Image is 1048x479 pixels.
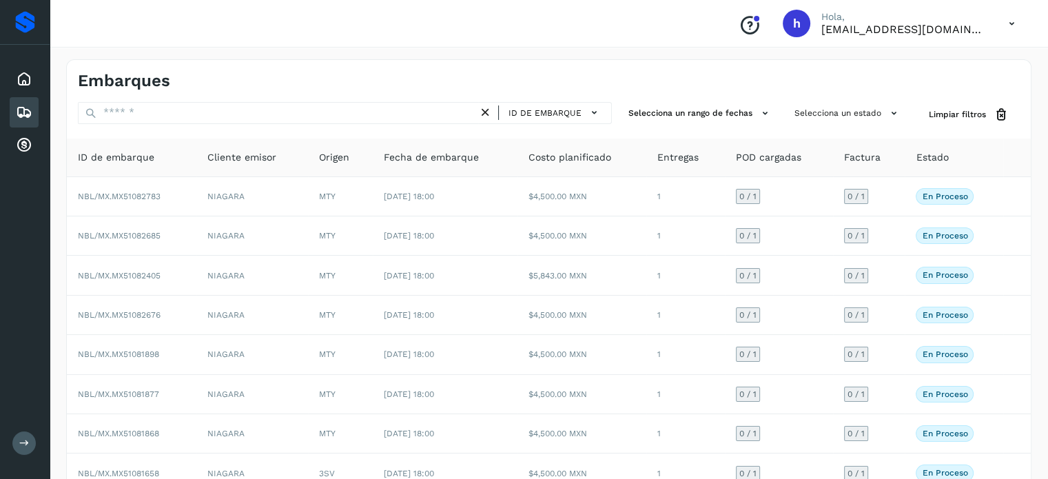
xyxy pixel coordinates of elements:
[308,375,373,414] td: MTY
[508,107,582,119] span: ID de embarque
[384,349,434,359] span: [DATE] 18:00
[918,102,1020,128] button: Limpiar filtros
[916,150,948,165] span: Estado
[517,177,647,216] td: $4,500.00 MXN
[517,216,647,256] td: $4,500.00 MXN
[10,97,39,128] div: Embarques
[528,150,611,165] span: Costo planificado
[384,469,434,478] span: [DATE] 18:00
[308,256,373,295] td: MTY
[308,216,373,256] td: MTY
[384,310,434,320] span: [DATE] 18:00
[196,177,309,216] td: NIAGARA
[922,310,967,320] p: En proceso
[196,216,309,256] td: NIAGARA
[196,414,309,453] td: NIAGARA
[623,102,778,125] button: Selecciona un rango de fechas
[319,150,349,165] span: Origen
[196,256,309,295] td: NIAGARA
[646,296,724,335] td: 1
[78,71,170,91] h4: Embarques
[308,335,373,374] td: MTY
[78,192,161,201] span: NBL/MX.MX51082783
[78,429,159,438] span: NBL/MX.MX51081868
[517,256,647,295] td: $5,843.00 MXN
[922,192,967,201] p: En proceso
[646,256,724,295] td: 1
[78,349,159,359] span: NBL/MX.MX51081898
[847,350,865,358] span: 0 / 1
[504,103,606,123] button: ID de embarque
[78,469,159,478] span: NBL/MX.MX51081658
[308,414,373,453] td: MTY
[821,11,987,23] p: Hola,
[847,192,865,201] span: 0 / 1
[789,102,907,125] button: Selecciona un estado
[739,469,757,478] span: 0 / 1
[517,414,647,453] td: $4,500.00 MXN
[384,389,434,399] span: [DATE] 18:00
[922,231,967,241] p: En proceso
[922,429,967,438] p: En proceso
[196,335,309,374] td: NIAGARA
[847,311,865,319] span: 0 / 1
[844,150,881,165] span: Factura
[308,296,373,335] td: MTY
[10,64,39,94] div: Inicio
[517,375,647,414] td: $4,500.00 MXN
[308,177,373,216] td: MTY
[739,232,757,240] span: 0 / 1
[78,310,161,320] span: NBL/MX.MX51082676
[646,335,724,374] td: 1
[847,272,865,280] span: 0 / 1
[739,390,757,398] span: 0 / 1
[739,311,757,319] span: 0 / 1
[78,150,154,165] span: ID de embarque
[929,108,986,121] span: Limpiar filtros
[384,150,479,165] span: Fecha de embarque
[384,192,434,201] span: [DATE] 18:00
[10,130,39,161] div: Cuentas por cobrar
[657,150,699,165] span: Entregas
[922,389,967,399] p: En proceso
[517,335,647,374] td: $4,500.00 MXN
[922,349,967,359] p: En proceso
[847,469,865,478] span: 0 / 1
[207,150,276,165] span: Cliente emisor
[847,429,865,438] span: 0 / 1
[739,272,757,280] span: 0 / 1
[196,296,309,335] td: NIAGARA
[646,216,724,256] td: 1
[78,389,159,399] span: NBL/MX.MX51081877
[196,375,309,414] td: NIAGARA
[922,270,967,280] p: En proceso
[922,468,967,478] p: En proceso
[517,296,647,335] td: $4,500.00 MXN
[646,414,724,453] td: 1
[821,23,987,36] p: hpichardo@karesan.com.mx
[739,192,757,201] span: 0 / 1
[384,429,434,438] span: [DATE] 18:00
[847,390,865,398] span: 0 / 1
[78,231,161,241] span: NBL/MX.MX51082685
[646,375,724,414] td: 1
[384,231,434,241] span: [DATE] 18:00
[736,150,801,165] span: POD cargadas
[739,350,757,358] span: 0 / 1
[78,271,161,281] span: NBL/MX.MX51082405
[646,177,724,216] td: 1
[739,429,757,438] span: 0 / 1
[847,232,865,240] span: 0 / 1
[384,271,434,281] span: [DATE] 18:00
